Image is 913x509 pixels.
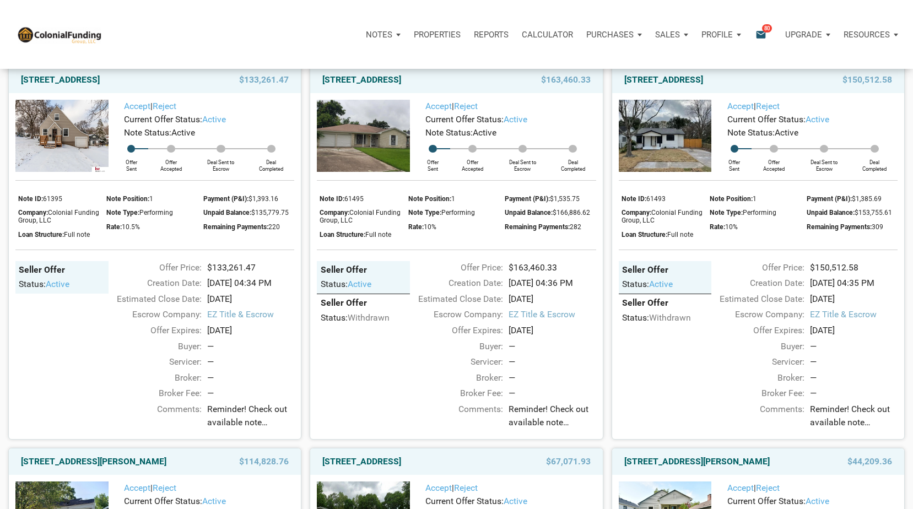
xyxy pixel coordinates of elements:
div: — [509,371,596,385]
a: [STREET_ADDRESS] [322,455,401,468]
span: | [727,483,780,493]
span: active [806,496,829,506]
span: — [509,388,515,398]
div: [DATE] [202,324,300,337]
span: Note Position: [710,195,753,203]
span: Note ID: [18,195,43,203]
div: Escrow Company: [404,308,503,321]
span: Remaining Payments: [203,223,268,231]
span: Current Offer Status: [425,496,504,506]
div: Comments: [706,403,804,432]
span: | [425,101,478,111]
div: Deal Sent to Escrow [193,153,248,172]
span: 61493 [646,195,666,203]
button: Sales [649,18,695,51]
div: Deal Sent to Escrow [495,153,550,172]
div: Deal Completed [550,153,596,172]
span: Status: [321,312,348,323]
div: Comments: [404,403,503,432]
button: Notes [359,18,407,51]
span: $1,535.75 [550,195,580,203]
p: Sales [655,30,680,40]
div: Broker: [706,371,804,385]
div: Servicer: [103,355,202,369]
div: Buyer: [404,340,503,353]
span: Active [171,127,195,138]
span: Remaining Payments: [807,223,872,231]
p: Reports [474,30,509,40]
div: [DATE] [503,293,602,306]
span: $114,828.76 [239,455,289,468]
div: Broker Fee: [404,387,503,400]
span: $67,071.93 [546,455,591,468]
span: $153,755.61 [855,209,892,216]
div: Seller Offer [19,264,105,275]
span: | [425,483,478,493]
span: Full note [667,231,693,239]
span: Current Offer Status: [124,114,202,124]
div: Offer Accepted [752,153,797,172]
span: 1 [451,195,455,203]
a: Calculator [515,18,580,51]
span: Remaining Payments: [505,223,570,231]
div: Seller Offer [321,264,407,275]
div: Creation Date: [706,277,804,290]
div: $163,460.33 [503,261,602,274]
span: Company: [320,209,349,216]
p: Notes [366,30,392,40]
span: Current Offer Status: [425,114,504,124]
a: Accept [425,101,452,111]
span: | [727,101,780,111]
span: Note Type: [106,209,139,216]
div: — [810,371,898,385]
a: Reject [153,483,176,493]
a: Properties [407,18,467,51]
span: Performing [139,209,173,216]
span: $44,209.36 [847,455,892,468]
span: Current Offer Status: [727,496,806,506]
div: Offer Sent [717,153,752,172]
span: Reminder! Check out available note inventory. Notes are priced from $42K to $212K, so I’m confide... [810,403,898,429]
div: Creation Date: [404,277,503,290]
span: active [202,114,226,124]
a: [STREET_ADDRESS] [21,73,100,86]
a: Accept [124,101,150,111]
a: Reject [756,483,780,493]
div: Offer Expires: [103,324,202,337]
span: Full note [365,231,391,239]
span: Current Offer Status: [124,496,202,506]
div: [DATE] [503,324,602,337]
span: Full note [64,231,90,239]
a: [STREET_ADDRESS] [322,73,401,86]
span: Status: [19,279,46,289]
div: Broker Fee: [706,387,804,400]
a: [STREET_ADDRESS] [624,73,703,86]
span: Reminder! Check out available note inventory. Notes are priced from $42K to $212K, so I’m confide... [207,403,295,429]
div: Offer Price: [103,261,202,274]
span: Loan Structure: [622,231,667,239]
span: active [504,496,527,506]
p: Purchases [586,30,634,40]
a: Accept [727,483,754,493]
div: Buyer: [103,340,202,353]
span: Rate: [710,223,725,231]
a: Profile [695,18,748,51]
span: Colonial Funding Group, LLC [622,209,703,224]
span: EZ Title & Escrow [207,308,295,321]
div: [DATE] [202,293,300,306]
a: Resources [837,18,905,51]
button: email80 [747,18,779,51]
button: Purchases [580,18,649,51]
span: Loan Structure: [320,231,365,239]
span: Unpaid Balance: [203,209,251,216]
span: Payment (P&I): [807,195,852,203]
div: Offer Expires: [706,324,804,337]
p: Resources [844,30,890,40]
div: Offer Price: [706,261,804,274]
button: Upgrade [779,18,837,51]
a: [STREET_ADDRESS][PERSON_NAME] [624,455,770,468]
span: Unpaid Balance: [807,209,855,216]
